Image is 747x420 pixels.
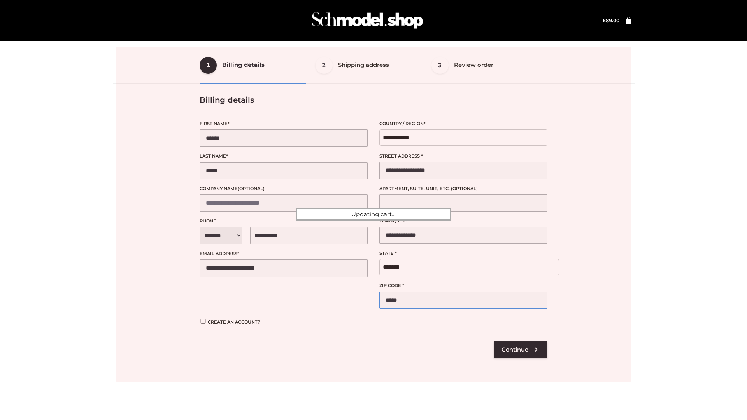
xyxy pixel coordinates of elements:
bdi: 89.00 [603,17,619,23]
img: Schmodel Admin 964 [309,5,426,36]
span: £ [603,17,606,23]
div: Updating cart... [296,208,451,220]
a: £89.00 [603,17,619,23]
